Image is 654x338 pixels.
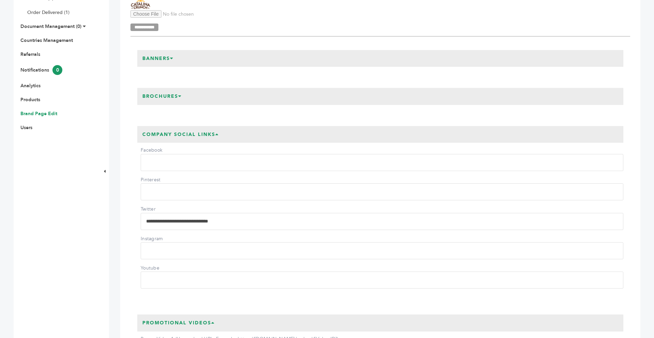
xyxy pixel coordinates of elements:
h3: Banners [137,50,179,67]
a: Countries Management [20,37,73,44]
label: Instagram [141,235,188,242]
a: Products [20,96,40,103]
h3: Company Social Links [137,126,224,143]
span: 0 [52,65,62,75]
a: Users [20,124,32,131]
a: Order Delivered (1) [27,9,69,16]
label: Pinterest [141,176,188,183]
a: Brand Page Edit [20,110,57,117]
a: Document Management (0) [20,23,81,30]
label: Twitter [141,206,188,213]
label: Youtube [141,265,188,272]
h3: Promotional Videos [137,314,220,332]
label: Facebook [141,147,188,154]
a: Notifications0 [20,67,62,73]
h3: Brochures [137,88,187,105]
a: Analytics [20,82,41,89]
a: Referrals [20,51,40,58]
